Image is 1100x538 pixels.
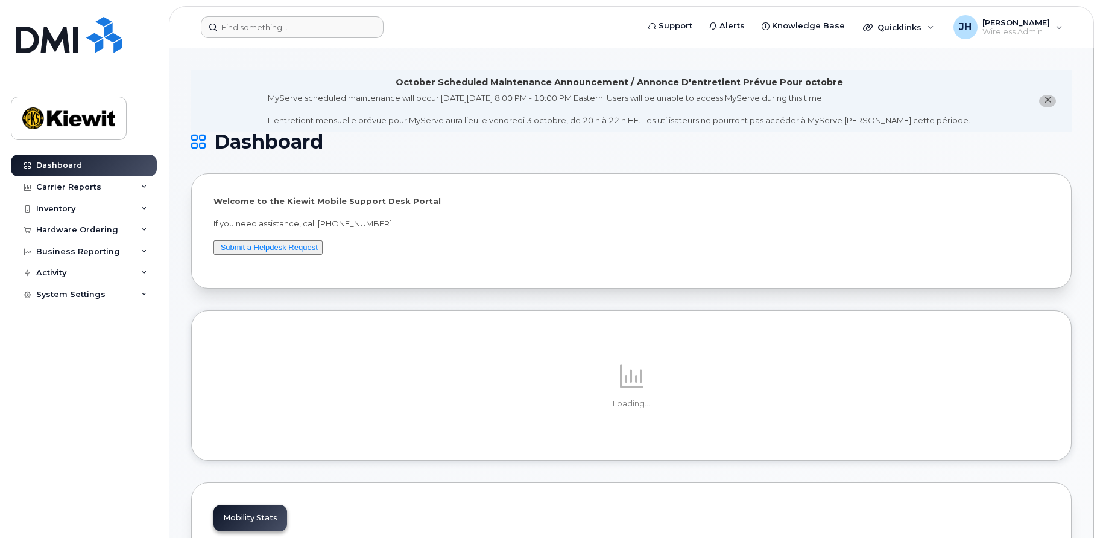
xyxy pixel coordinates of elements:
[1048,485,1091,529] iframe: Messenger Launcher
[268,92,970,126] div: MyServe scheduled maintenance will occur [DATE][DATE] 8:00 PM - 10:00 PM Eastern. Users will be u...
[213,196,1049,207] p: Welcome to the Kiewit Mobile Support Desk Portal
[1039,95,1056,107] button: close notification
[213,240,323,255] button: Submit a Helpdesk Request
[214,133,323,151] span: Dashboard
[221,243,318,252] a: Submit a Helpdesk Request
[396,76,843,89] div: October Scheduled Maintenance Announcement / Annonce D'entretient Prévue Pour octobre
[213,399,1049,409] p: Loading...
[213,218,1049,229] p: If you need assistance, call [PHONE_NUMBER]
